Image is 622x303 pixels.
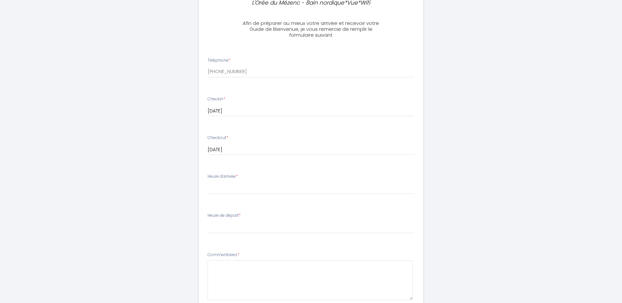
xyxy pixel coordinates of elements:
label: Checkout [208,135,228,141]
label: Téléphone [208,57,231,64]
h3: Afin de préparer au mieux votre arrivée et recevoir votre Guide de Bienvenue, je vous remercie de... [238,20,384,38]
label: Heure de départ [208,212,241,219]
label: Heure d'arrivée [208,173,238,180]
label: Checkin [208,96,225,102]
label: Commentaires [208,252,239,258]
